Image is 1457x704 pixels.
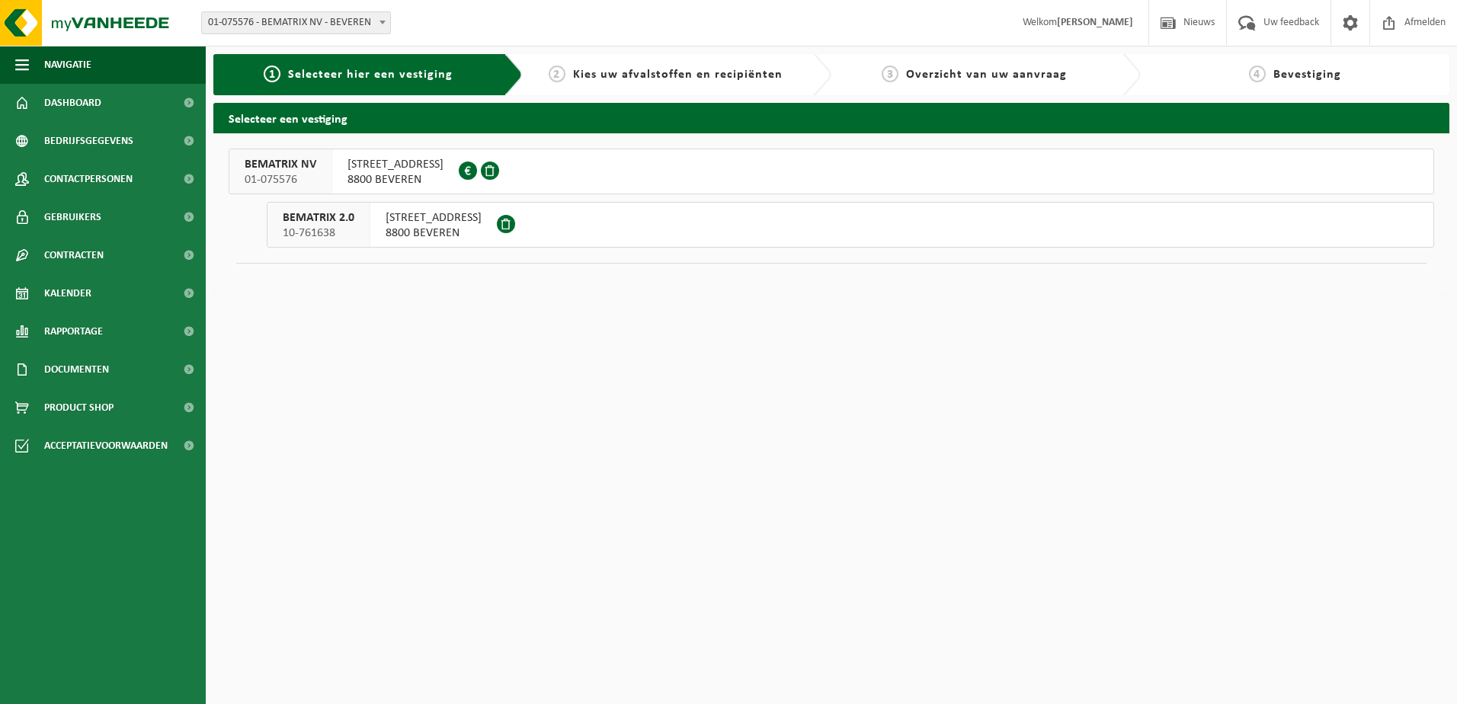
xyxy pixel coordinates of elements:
span: 8800 BEVEREN [386,226,482,241]
span: Contracten [44,236,104,274]
span: 3 [882,66,898,82]
span: Dashboard [44,84,101,122]
span: Bevestiging [1273,69,1341,81]
span: BEMATRIX 2.0 [283,210,354,226]
span: Navigatie [44,46,91,84]
h2: Selecteer een vestiging [213,103,1449,133]
span: 01-075576 - BEMATRIX NV - BEVEREN [201,11,391,34]
span: Overzicht van uw aanvraag [906,69,1067,81]
span: 1 [264,66,280,82]
span: [STREET_ADDRESS] [386,210,482,226]
span: 8800 BEVEREN [347,172,444,187]
span: 01-075576 - BEMATRIX NV - BEVEREN [202,12,390,34]
span: Rapportage [44,312,103,350]
span: 4 [1249,66,1266,82]
span: 10-761638 [283,226,354,241]
span: Product Shop [44,389,114,427]
span: 2 [549,66,565,82]
span: Kies uw afvalstoffen en recipiënten [573,69,783,81]
span: Documenten [44,350,109,389]
span: BEMATRIX NV [245,157,316,172]
span: 01-075576 [245,172,316,187]
span: Acceptatievoorwaarden [44,427,168,465]
span: [STREET_ADDRESS] [347,157,444,172]
span: Contactpersonen [44,160,133,198]
strong: [PERSON_NAME] [1057,17,1133,28]
span: Selecteer hier een vestiging [288,69,453,81]
span: Gebruikers [44,198,101,236]
button: BEMATRIX 2.0 10-761638 [STREET_ADDRESS]8800 BEVEREN [267,202,1434,248]
span: Bedrijfsgegevens [44,122,133,160]
span: Kalender [44,274,91,312]
button: BEMATRIX NV 01-075576 [STREET_ADDRESS]8800 BEVEREN [229,149,1434,194]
